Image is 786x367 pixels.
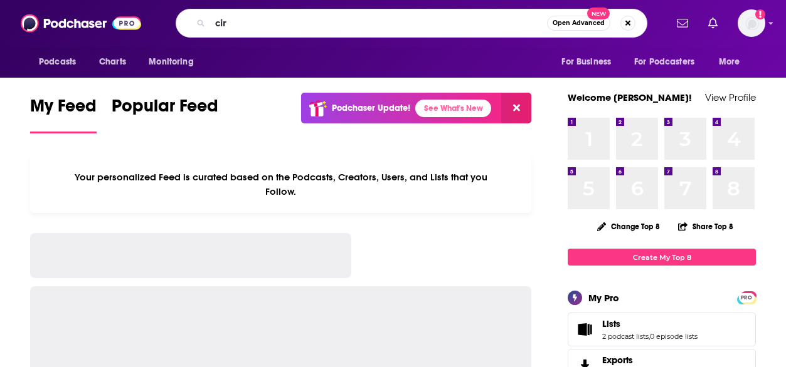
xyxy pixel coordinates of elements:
input: Search podcasts, credits, & more... [210,13,547,33]
span: More [719,53,740,71]
img: Podchaser - Follow, Share and Rate Podcasts [21,11,141,35]
a: My Feed [30,95,97,133]
button: open menu [710,50,756,74]
button: open menu [626,50,713,74]
p: Podchaser Update! [332,103,410,113]
a: 0 episode lists [650,332,698,341]
div: Your personalized Feed is curated based on the Podcasts, Creators, Users, and Lists that you Follow. [30,156,531,213]
button: Share Top 8 [677,214,734,239]
a: Popular Feed [112,95,218,133]
span: Exports [602,354,633,366]
a: Charts [91,50,134,74]
button: open menu [30,50,92,74]
a: See What's New [415,100,491,117]
a: Create My Top 8 [568,249,756,266]
a: PRO [739,292,754,302]
span: Charts [99,53,126,71]
span: Lists [602,318,620,329]
span: , [649,332,650,341]
span: PRO [739,293,754,302]
span: Open Advanced [553,20,605,26]
svg: Add a profile image [755,9,765,19]
a: Lists [602,318,698,329]
button: Change Top 8 [590,219,667,234]
button: open menu [553,50,627,74]
img: User Profile [738,9,765,37]
span: Popular Feed [112,95,218,124]
div: My Pro [588,292,619,304]
a: 2 podcast lists [602,332,649,341]
span: Lists [568,313,756,346]
button: Show profile menu [738,9,765,37]
a: View Profile [705,91,756,103]
a: Lists [572,321,597,338]
span: Podcasts [39,53,76,71]
div: Search podcasts, credits, & more... [176,9,647,38]
span: My Feed [30,95,97,124]
span: Monitoring [149,53,193,71]
span: For Business [561,53,611,71]
span: New [587,8,610,19]
a: Show notifications dropdown [703,13,723,34]
span: Logged in as aridings [738,9,765,37]
button: open menu [140,50,210,74]
button: Open AdvancedNew [547,16,610,31]
a: Show notifications dropdown [672,13,693,34]
span: For Podcasters [634,53,694,71]
a: Welcome [PERSON_NAME]! [568,91,692,103]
